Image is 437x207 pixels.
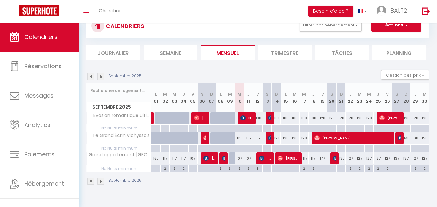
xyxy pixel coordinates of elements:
[88,112,152,119] span: Evasion romantique ultime
[390,6,407,15] span: BALT2
[170,152,179,164] div: 117
[340,91,343,97] abbr: D
[201,45,255,60] li: Mensuel
[336,112,346,124] div: 120
[24,180,64,188] span: Hébergement
[24,62,62,70] span: Réservations
[253,165,262,171] div: 3
[191,91,194,97] abbr: V
[262,83,272,112] th: 13
[346,112,355,124] div: 120
[318,152,327,164] div: 177
[327,83,337,112] th: 20
[293,91,297,97] abbr: M
[290,83,300,112] th: 16
[309,112,318,124] div: 100
[381,70,429,80] button: Gestion des prix
[392,152,401,164] div: 137
[308,6,353,17] button: Besoin d'aide ?
[203,152,216,164] span: [PERSON_NAME]
[179,83,188,112] th: 04
[355,83,365,112] th: 23
[309,165,318,171] div: 2
[170,165,179,171] div: 2
[392,83,401,112] th: 27
[207,83,216,112] th: 07
[160,83,170,112] th: 02
[256,91,259,97] abbr: V
[290,112,300,124] div: 100
[172,91,176,97] abbr: M
[272,83,281,112] th: 14
[336,152,346,164] div: 137
[377,6,386,16] img: ...
[253,112,263,124] div: 100
[235,165,244,171] div: 2
[87,165,151,172] span: Nb Nuits minimum
[377,91,379,97] abbr: J
[253,132,263,144] div: 115
[253,83,263,112] th: 12
[155,91,157,97] abbr: L
[247,91,250,97] abbr: J
[228,91,232,97] abbr: M
[367,91,371,97] abbr: M
[99,7,121,14] span: Chercher
[194,112,207,124] span: [PERSON_NAME]
[244,165,253,171] div: 2
[401,132,411,144] div: 130
[90,85,147,97] input: Rechercher un logement...
[420,83,429,112] th: 30
[151,152,161,164] div: 167
[410,152,420,164] div: 127
[398,132,401,144] span: [PERSON_NAME]
[309,152,318,164] div: 117
[87,145,151,152] span: Nb Nuits minimum
[198,83,207,112] th: 06
[349,91,351,97] abbr: L
[235,83,244,112] th: 10
[358,91,362,97] abbr: M
[88,152,152,157] span: Grand appartement [GEOGRAPHIC_DATA] équipé tout confort
[420,165,429,171] div: 2
[272,112,281,124] div: 100
[401,83,411,112] th: 28
[410,112,420,124] div: 120
[300,83,309,112] th: 17
[275,91,278,97] abbr: D
[383,83,392,112] th: 26
[235,132,244,144] div: 115
[268,112,271,124] span: [PERSON_NAME]-GRAS
[19,5,59,16] img: Super Booking
[151,83,161,112] th: 01
[346,152,355,164] div: 127
[259,152,272,164] span: [PERSON_NAME]
[108,178,142,184] p: Septembre 2025
[240,112,253,124] span: Naissa [PERSON_NAME]
[179,165,188,171] div: 2
[300,112,309,124] div: 100
[364,152,374,164] div: 127
[372,45,426,60] li: Planning
[404,91,408,97] abbr: D
[314,132,393,144] span: [PERSON_NAME]
[24,33,58,41] span: Calendriers
[346,83,355,112] th: 22
[374,165,383,171] div: 2
[182,91,185,97] abbr: J
[179,152,188,164] div: 117
[144,45,198,60] li: Semaine
[423,91,427,97] abbr: M
[188,152,198,164] div: 107
[87,125,151,132] span: Nb Nuits minimum
[244,132,253,144] div: 115
[188,83,198,112] th: 05
[383,152,392,164] div: 127
[163,91,167,97] abbr: M
[327,112,337,124] div: 120
[395,91,398,97] abbr: S
[300,152,309,164] div: 117
[151,112,155,124] a: [PERSON_NAME]
[420,152,429,164] div: 127
[401,152,411,164] div: 137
